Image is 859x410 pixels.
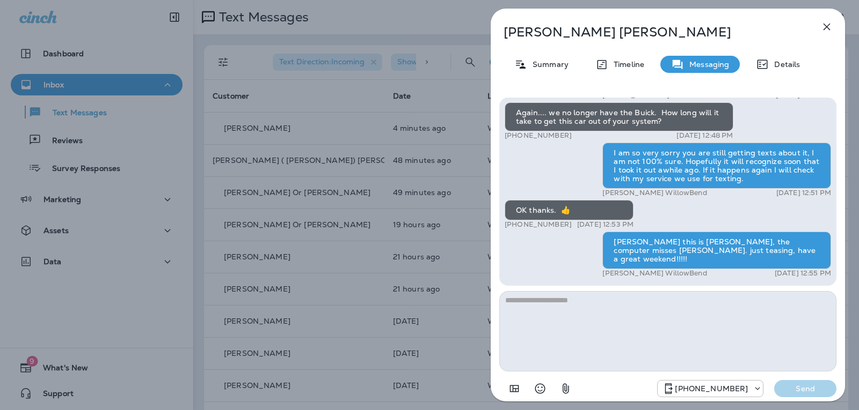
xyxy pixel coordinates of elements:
div: +1 (813) 497-4455 [658,382,763,395]
p: [DATE] 12:53 PM [577,220,634,229]
div: Again.... we no longer have the Buick. How long will it take to get this car out of your system? [505,102,733,131]
button: Select an emoji [529,378,551,399]
p: Summary [527,60,569,69]
p: [DATE] 12:51 PM [776,189,831,197]
p: Messaging [684,60,729,69]
div: [PERSON_NAME] this is [PERSON_NAME], the computer misses [PERSON_NAME]. just teasing, have a grea... [602,232,831,269]
p: Timeline [608,60,644,69]
p: [PHONE_NUMBER] [505,220,572,229]
button: Add in a premade template [504,378,525,399]
div: I am so very sorry you are still getting texts about it, I am not 100% sure. Hopefully it will re... [602,143,831,189]
p: [DATE] 12:55 PM [775,269,831,278]
p: [PERSON_NAME] WillowBend [602,189,707,197]
p: [PERSON_NAME] [PERSON_NAME] [504,25,797,40]
p: [PHONE_NUMBER] [505,131,572,140]
p: [DATE] 12:48 PM [676,131,733,140]
div: OK thanks. 👍 [505,200,634,220]
p: [PHONE_NUMBER] [675,384,748,393]
p: Details [769,60,800,69]
p: [PERSON_NAME] WillowBend [602,269,707,278]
